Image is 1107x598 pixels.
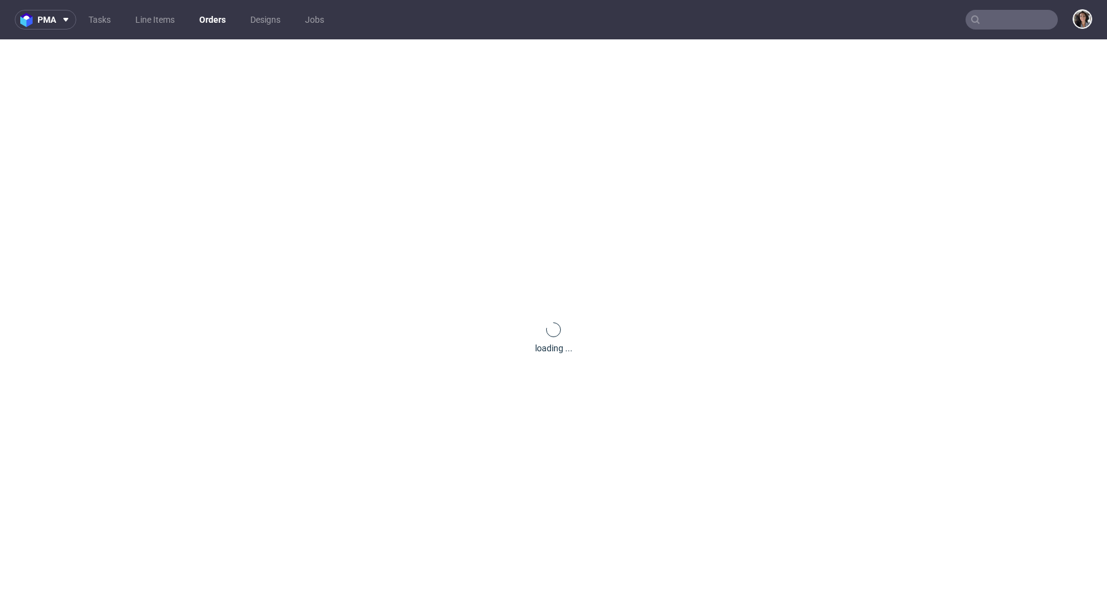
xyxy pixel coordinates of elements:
[535,342,573,354] div: loading ...
[20,13,38,27] img: logo
[1074,10,1091,28] img: Moreno Martinez Cristina
[15,10,76,30] button: pma
[192,10,233,30] a: Orders
[38,15,56,24] span: pma
[298,10,331,30] a: Jobs
[81,10,118,30] a: Tasks
[128,10,182,30] a: Line Items
[243,10,288,30] a: Designs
